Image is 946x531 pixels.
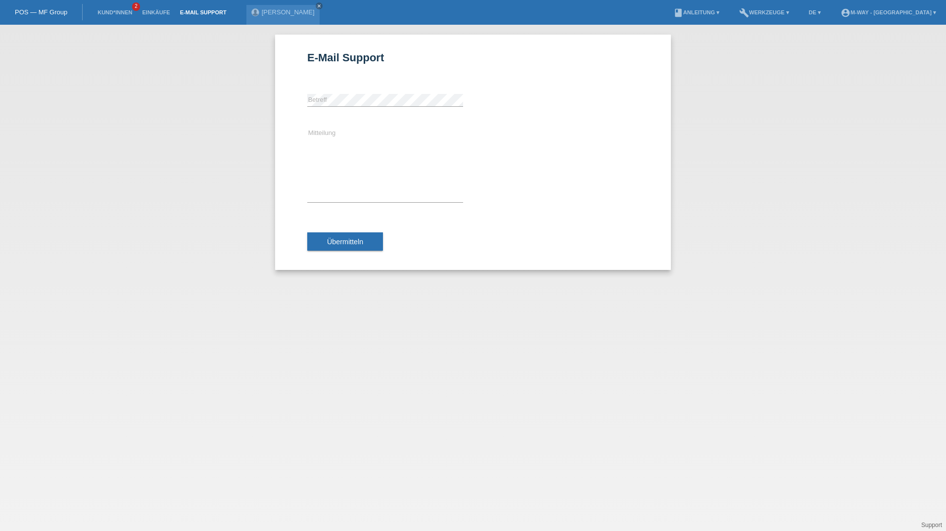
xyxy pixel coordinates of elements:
[673,8,683,18] i: book
[93,9,137,15] a: Kund*innen
[262,8,315,16] a: [PERSON_NAME]
[739,8,749,18] i: build
[316,2,323,9] a: close
[132,2,140,11] span: 2
[841,8,851,18] i: account_circle
[668,9,724,15] a: bookAnleitung ▾
[15,8,67,16] a: POS — MF Group
[307,51,639,64] h1: E-Mail Support
[921,522,942,529] a: Support
[734,9,794,15] a: buildWerkzeuge ▾
[307,232,383,251] button: Übermitteln
[836,9,941,15] a: account_circlem-way - [GEOGRAPHIC_DATA] ▾
[317,3,322,8] i: close
[327,238,363,246] span: Übermitteln
[804,9,826,15] a: DE ▾
[175,9,232,15] a: E-Mail Support
[137,9,175,15] a: Einkäufe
